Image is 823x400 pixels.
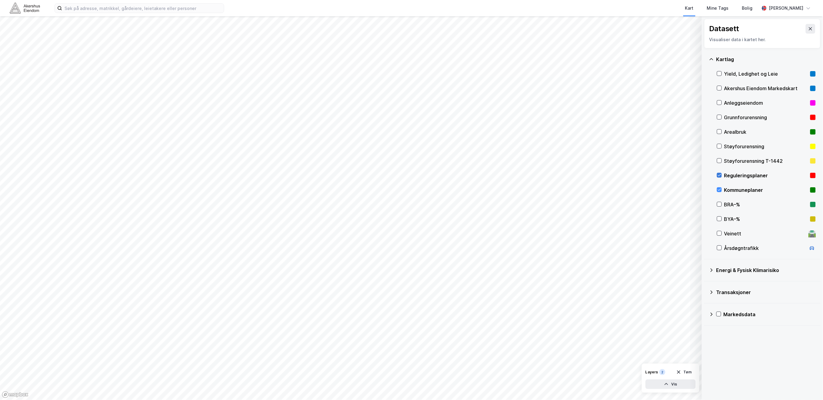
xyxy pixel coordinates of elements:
[685,5,694,12] div: Kart
[724,215,808,223] div: BYA–%
[716,267,816,274] div: Energi & Fysisk Klimarisiko
[724,128,808,136] div: Arealbruk
[724,172,808,179] div: Reguleringsplaner
[672,367,696,377] button: Tøm
[724,186,808,194] div: Kommuneplaner
[742,5,753,12] div: Bolig
[716,56,816,63] div: Kartlag
[724,143,808,150] div: Støyforurensning
[808,230,816,238] div: 🛣️
[724,70,808,77] div: Yield, Ledighet og Leie
[2,391,28,398] a: Mapbox homepage
[724,157,808,165] div: Støyforurensning T-1442
[10,3,40,13] img: akershus-eiendom-logo.9091f326c980b4bce74ccdd9f866810c.svg
[724,230,806,237] div: Veinett
[645,379,696,389] button: Vis
[724,114,808,121] div: Grunnforurensning
[62,4,224,13] input: Søk på adresse, matrikkel, gårdeiere, leietakere eller personer
[709,36,815,43] div: Visualiser data i kartet her.
[645,370,658,375] div: Layers
[724,311,816,318] div: Markedsdata
[724,244,806,252] div: Årsdøgntrafikk
[659,369,665,375] div: 2
[724,99,808,107] div: Anleggseiendom
[716,289,816,296] div: Transaksjoner
[769,5,804,12] div: [PERSON_NAME]
[793,371,823,400] div: Kontrollprogram for chat
[793,371,823,400] iframe: Chat Widget
[724,85,808,92] div: Akershus Eiendom Markedskart
[709,24,739,34] div: Datasett
[724,201,808,208] div: BRA–%
[707,5,729,12] div: Mine Tags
